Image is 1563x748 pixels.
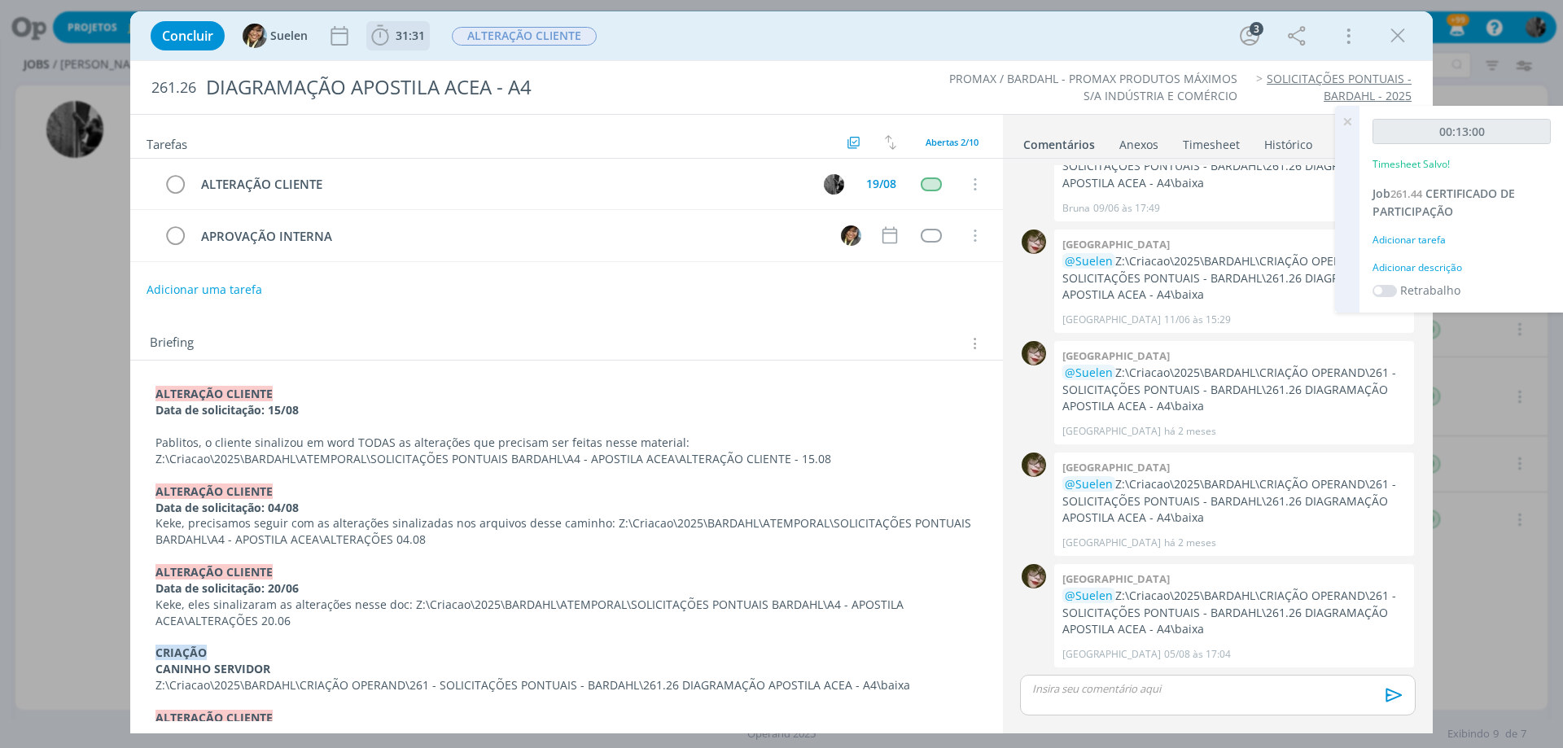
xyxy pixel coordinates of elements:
[194,226,825,247] div: APROVAÇÃO INTERNA
[1062,348,1170,363] b: [GEOGRAPHIC_DATA]
[155,710,273,725] strong: ALTERAÇÃO CLIENTE
[1065,588,1113,603] span: @Suelen
[1022,129,1096,153] a: Comentários
[824,174,844,195] img: P
[1062,313,1161,327] p: [GEOGRAPHIC_DATA]
[155,435,978,467] p: Pablitos, o cliente sinalizou em word TODAS as alterações que precisam ser feitas nesse material:...
[1022,564,1046,588] img: K
[243,24,267,48] img: S
[130,11,1433,733] div: dialog
[1237,23,1263,49] button: 3
[1164,647,1231,662] span: 05/08 às 17:04
[155,515,978,548] p: Keke, precisamos seguir com as alterações sinalizadas nos arquivos desse caminho: Z:\Criacao\2025...
[1373,186,1515,219] span: CERTIFICADO DE PARTICIPAÇÃO
[1062,536,1161,550] p: [GEOGRAPHIC_DATA]
[1022,453,1046,477] img: K
[1022,341,1046,365] img: K
[1065,476,1113,492] span: @Suelen
[155,386,273,401] strong: ALTERAÇÃO CLIENTE
[1062,588,1406,637] p: Z:\Criacao\2025\BARDAHL\CRIAÇÃO OPERAND\261 - SOLICITAÇÕES PONTUAIS - BARDAHL\261.26 DIAGRAMAÇÃO ...
[1267,71,1412,103] a: SOLICITAÇÕES PONTUAIS - BARDAHL - 2025
[1390,186,1422,201] span: 261.44
[926,136,979,148] span: Abertas 2/10
[1373,186,1515,219] a: Job261.44CERTIFICADO DE PARTICIPAÇÃO
[1373,260,1551,275] div: Adicionar descrição
[821,172,846,196] button: P
[838,223,863,247] button: S
[150,333,194,354] span: Briefing
[1062,476,1406,526] p: Z:\Criacao\2025\BARDAHL\CRIAÇÃO OPERAND\261 - SOLICITAÇÕES PONTUAIS - BARDAHL\261.26 DIAGRAMAÇÃO ...
[1119,137,1158,153] div: Anexos
[194,174,808,195] div: ALTERAÇÃO CLIENTE
[151,21,225,50] button: Concluir
[866,178,896,190] div: 19/08
[1062,460,1170,475] b: [GEOGRAPHIC_DATA]
[367,23,429,49] button: 31:31
[199,68,880,107] div: DIAGRAMAÇÃO APOSTILA ACEA - A4
[155,677,978,693] p: Z:\Criacao\2025\BARDAHL\CRIAÇÃO OPERAND\261 - SOLICITAÇÕES PONTUAIS - BARDAHL\261.26 DIAGRAMAÇÃO ...
[1164,313,1231,327] span: 11/06 às 15:29
[151,79,196,97] span: 261.26
[1062,142,1406,191] p: Z:\Criacao\2025\BARDAHL\CRIAÇÃO OPERAND\261 - SOLICITAÇÕES PONTUAIS - BARDAHL\261.26 DIAGRAMAÇÃO ...
[155,597,978,629] p: Keke, eles sinalizaram as alterações nesse doc: Z:\Criacao\2025\BARDAHL\ATEMPORAL\SOLICITAÇÕES PO...
[451,26,598,46] button: ALTERAÇÃO CLIENTE
[1062,237,1170,252] b: [GEOGRAPHIC_DATA]
[155,661,270,676] strong: CANINHO SERVIDOR
[1062,571,1170,586] b: [GEOGRAPHIC_DATA]
[841,225,861,246] img: S
[949,71,1237,103] a: PROMAX / BARDAHL - PROMAX PRODUTOS MÁXIMOS S/A INDÚSTRIA E COMÉRCIO
[1062,253,1406,303] p: Z:\Criacao\2025\BARDAHL\CRIAÇÃO OPERAND\261 - SOLICITAÇÕES PONTUAIS - BARDAHL\261.26 DIAGRAMAÇÃO ...
[1022,230,1046,254] img: K
[1093,201,1160,216] span: 09/06 às 17:49
[1062,201,1090,216] p: Bruna
[155,645,207,660] strong: CRIAÇÃO
[146,275,263,304] button: Adicionar uma tarefa
[147,133,187,152] span: Tarefas
[1373,233,1551,247] div: Adicionar tarefa
[396,28,425,43] span: 31:31
[1062,424,1161,439] p: [GEOGRAPHIC_DATA]
[155,483,273,499] strong: ALTERAÇÃO CLIENTE
[1263,129,1313,153] a: Histórico
[1062,647,1161,662] p: [GEOGRAPHIC_DATA]
[1373,157,1450,172] p: Timesheet Salvo!
[452,27,597,46] span: ALTERAÇÃO CLIENTE
[243,24,308,48] button: SSuelen
[1400,282,1460,299] label: Retrabalho
[1164,536,1216,550] span: há 2 meses
[155,402,299,418] strong: Data de solicitação: 15/08
[270,30,308,42] span: Suelen
[155,580,299,596] strong: Data de solicitação: 20/06
[1182,129,1241,153] a: Timesheet
[162,29,213,42] span: Concluir
[1164,424,1216,439] span: há 2 meses
[1065,253,1113,269] span: @Suelen
[1062,365,1406,414] p: Z:\Criacao\2025\BARDAHL\CRIAÇÃO OPERAND\261 - SOLICITAÇÕES PONTUAIS - BARDAHL\261.26 DIAGRAMAÇÃO ...
[885,135,896,150] img: arrow-down-up.svg
[1065,365,1113,380] span: @Suelen
[1250,22,1263,36] div: 3
[155,564,273,580] strong: ALTERAÇÃO CLIENTE
[155,500,299,515] strong: Data de solicitação: 04/08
